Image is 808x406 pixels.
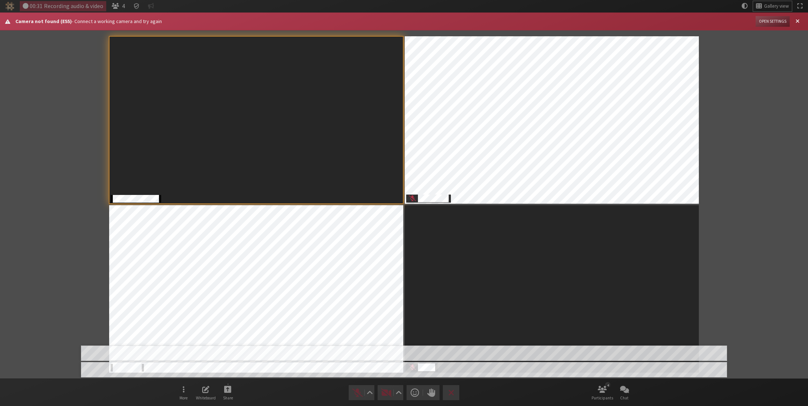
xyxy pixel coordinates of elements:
button: Leave meeting [443,385,459,400]
button: Using system theme [739,1,750,11]
button: Raise hand [423,385,440,400]
span: 4 [122,3,125,9]
div: 4 [605,382,611,388]
button: Open menu [173,383,194,403]
div: Meeting details Encryption enabled [130,1,142,11]
span: 00:31 [30,3,42,9]
span: Whiteboard [196,396,216,400]
button: Send a reaction [407,385,423,400]
button: Start sharing [218,383,238,403]
button: Open chat [614,383,635,403]
span: Participants [592,396,613,400]
button: Start video (⌘+Shift+V) [378,385,403,400]
button: Fullscreen [794,1,805,11]
button: Audio settings [365,385,374,400]
span: Share [223,396,233,400]
button: Open participant list [592,383,612,403]
span: More [179,396,188,400]
strong: Camera not found (E55) [15,18,72,25]
div: Audio & video [20,1,107,11]
span: Recording audio & video [44,3,103,9]
span: Gallery view [764,4,789,9]
button: Change layout [753,1,792,11]
div: - Connect a working camera and try again [15,18,750,25]
button: Close alert [792,16,803,27]
span: Chat [620,396,629,400]
button: Conversation [145,1,157,11]
button: Open participant list [109,1,128,11]
button: Open settings [756,16,790,27]
button: Unmute (⌘+Shift+A) [349,385,374,400]
button: Open shared whiteboard [196,383,216,403]
button: Video setting [394,385,403,400]
img: Iotum [5,2,14,11]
